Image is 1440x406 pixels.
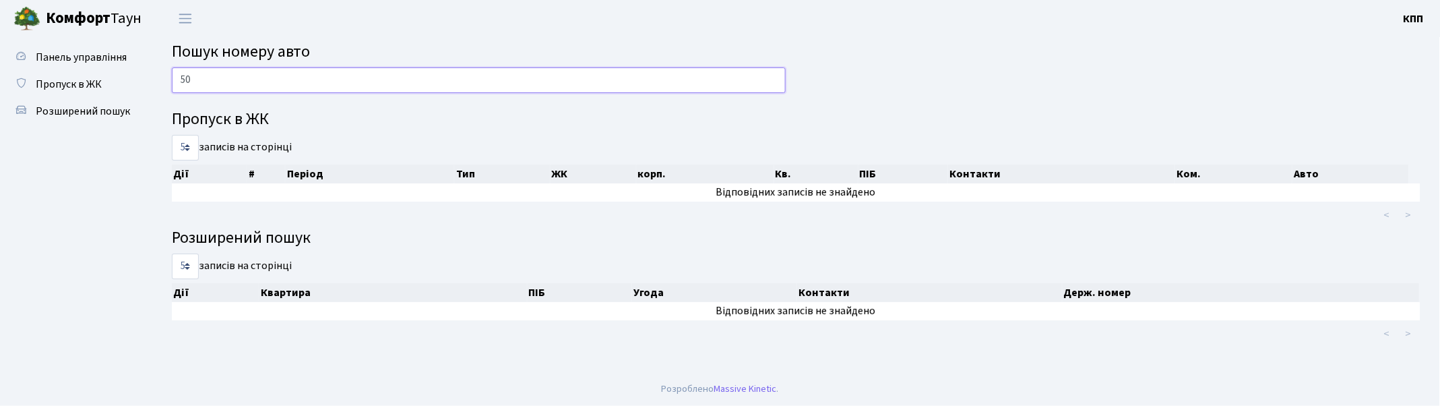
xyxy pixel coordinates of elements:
[172,254,292,279] label: записів на сторінці
[1404,11,1424,26] b: КПП
[7,44,142,71] a: Панель управління
[714,382,777,396] a: Massive Kinetic
[168,7,202,30] button: Переключити навігацію
[797,283,1062,302] th: Контакти
[632,283,797,302] th: Угода
[172,183,1420,202] td: Відповідних записів не знайдено
[662,382,779,397] div: Розроблено .
[774,165,858,183] th: Кв.
[1063,283,1420,302] th: Держ. номер
[46,7,111,29] b: Комфорт
[172,110,1420,129] h4: Пропуск в ЖК
[172,283,259,302] th: Дії
[637,165,774,183] th: корп.
[1404,11,1424,27] a: КПП
[286,165,456,183] th: Період
[36,77,102,92] span: Пропуск в ЖК
[172,229,1420,248] h4: Розширений пошук
[858,165,948,183] th: ПІБ
[948,165,1175,183] th: Контакти
[46,7,142,30] span: Таун
[259,283,527,302] th: Квартира
[36,50,127,65] span: Панель управління
[36,104,130,119] span: Розширений пошук
[172,135,292,161] label: записів на сторінці
[247,165,286,183] th: #
[7,98,142,125] a: Розширений пошук
[528,283,633,302] th: ПІБ
[172,67,786,93] input: Пошук
[455,165,550,183] th: Тип
[1175,165,1292,183] th: Ком.
[13,5,40,32] img: logo.png
[172,302,1420,320] td: Відповідних записів не знайдено
[1292,165,1409,183] th: Авто
[7,71,142,98] a: Пропуск в ЖК
[172,135,199,161] select: записів на сторінці
[172,254,199,279] select: записів на сторінці
[172,165,247,183] th: Дії
[551,165,637,183] th: ЖК
[172,40,310,63] span: Пошук номеру авто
